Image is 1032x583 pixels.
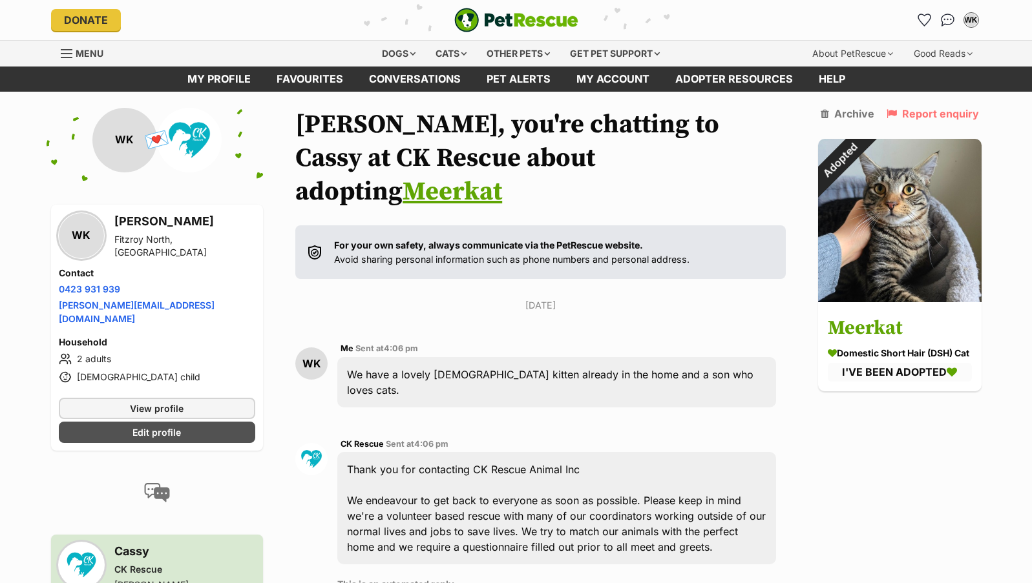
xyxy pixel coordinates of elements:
[818,304,982,391] a: Meerkat Domestic Short Hair (DSH) Cat I'VE BEEN ADOPTED
[174,66,264,92] a: My profile
[828,363,972,381] div: I'VE BEEN ADOPTED
[59,267,256,280] h4: Contact
[51,9,121,31] a: Donate
[59,283,120,294] a: 0423 931 939
[59,369,256,385] li: [DEMOGRAPHIC_DATA] child
[454,8,578,32] a: PetRescue
[341,343,353,353] span: Me
[114,212,256,230] h3: [PERSON_NAME]
[59,213,104,258] div: WK
[414,439,448,449] span: 4:06 pm
[806,66,858,92] a: Help
[828,346,972,360] div: Domestic Short Hair (DSH) Cat
[905,41,982,66] div: Good Reads
[356,66,474,92] a: conversations
[662,66,806,92] a: Adopter resources
[478,41,559,66] div: Other pets
[144,483,170,502] img: conversation-icon-4a6f8262b818ee0b60e3300018af0b2d0b884aa5de6e9bcb8d3d4eeb1a70a7c4.svg
[92,108,157,172] div: WK
[454,8,578,32] img: logo-e224e6f780fb5917bec1dbf3a21bbac754714ae5b6737aabdf751b685950b380.svg
[403,176,502,208] a: Meerkat
[59,336,256,349] h4: Household
[59,398,256,419] a: View profile
[61,41,112,64] a: Menu
[337,452,775,564] div: Thank you for contacting CK Rescue Animal Inc We endeavour to get back to everyone as soon as pos...
[355,343,418,353] span: Sent at
[295,108,785,209] h1: [PERSON_NAME], you're chatting to Cassy at CK Rescue about adopting
[965,14,978,26] div: WK
[426,41,476,66] div: Cats
[561,41,669,66] div: Get pet support
[114,563,256,576] div: CK Rescue
[803,41,902,66] div: About PetRescue
[295,298,785,312] p: [DATE]
[132,425,181,439] span: Edit profile
[114,542,256,560] h3: Cassy
[59,422,256,443] a: Edit profile
[818,139,982,302] img: Meerkat
[295,443,328,475] img: CK Rescue profile pic
[828,314,972,343] h3: Meerkat
[887,108,979,119] a: Report enquiry
[938,10,958,30] a: Conversations
[941,14,954,26] img: chat-41dd97257d64d25036548639549fe6c8038ab92f7586957e7f3b1b290dea8141.svg
[334,240,643,251] strong: For your own safety, always communicate via the PetRescue website.
[961,10,982,30] button: My account
[264,66,356,92] a: Favourites
[114,233,256,259] div: Fitzroy North, [GEOGRAPHIC_DATA]
[801,122,878,199] div: Adopted
[76,48,103,59] span: Menu
[384,343,418,353] span: 4:06 pm
[563,66,662,92] a: My account
[341,439,384,449] span: CK Rescue
[157,108,222,172] img: CK Rescue profile pic
[818,292,982,305] a: Adopted
[59,300,215,324] a: [PERSON_NAME][EMAIL_ADDRESS][DOMAIN_NAME]
[386,439,448,449] span: Sent at
[914,10,982,30] ul: Account quick links
[59,351,256,367] li: 2 adults
[295,347,328,380] div: WK
[334,238,690,266] p: Avoid sharing personal information such as phone numbers and personal address.
[130,402,184,415] span: View profile
[474,66,563,92] a: Pet alerts
[337,357,775,407] div: We have a lovely [DEMOGRAPHIC_DATA] kitten already in the home and a son who loves cats.
[821,108,874,119] a: Archive
[373,41,425,66] div: Dogs
[914,10,935,30] a: Favourites
[142,126,171,154] span: 💌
